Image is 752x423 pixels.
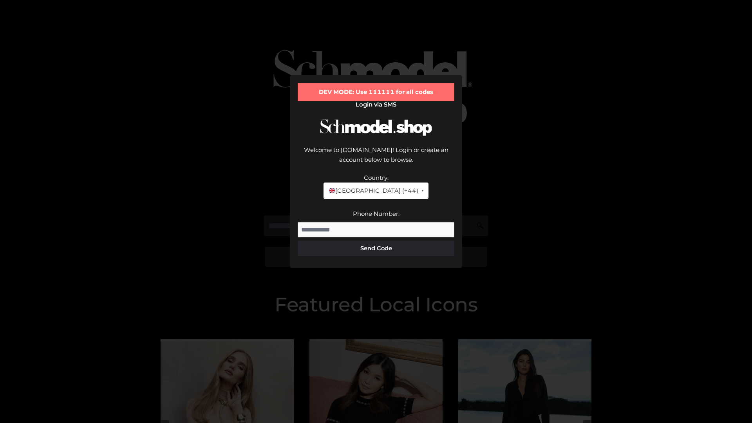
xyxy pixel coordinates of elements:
label: Phone Number: [353,210,399,217]
img: 🇬🇧 [329,188,335,193]
h2: Login via SMS [298,101,454,108]
label: Country: [364,174,389,181]
div: DEV MODE: Use 111111 for all codes [298,83,454,101]
button: Send Code [298,240,454,256]
img: Schmodel Logo [317,112,435,143]
span: [GEOGRAPHIC_DATA] (+44) [328,186,418,196]
div: Welcome to [DOMAIN_NAME]! Login or create an account below to browse. [298,145,454,173]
